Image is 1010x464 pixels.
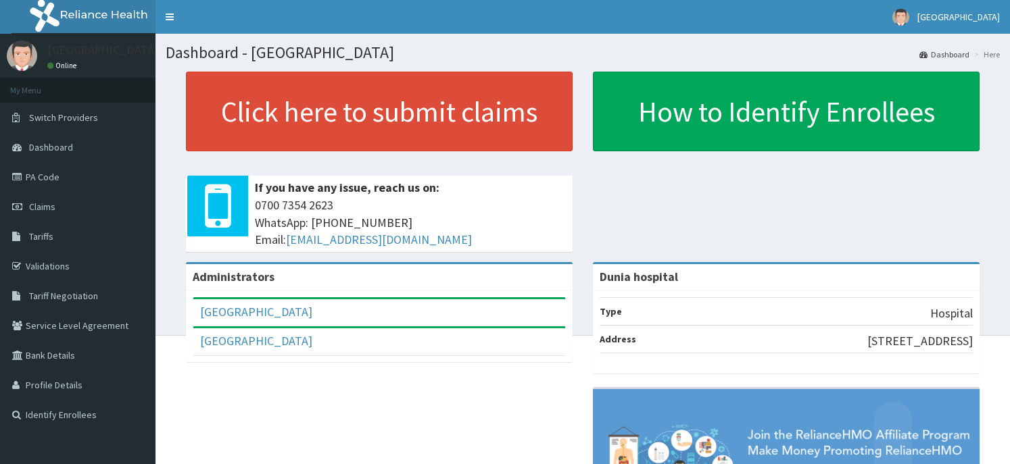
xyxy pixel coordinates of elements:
p: [GEOGRAPHIC_DATA] [47,44,159,56]
h1: Dashboard - [GEOGRAPHIC_DATA] [166,44,1000,61]
span: 0700 7354 2623 WhatsApp: [PHONE_NUMBER] Email: [255,197,566,249]
a: Online [47,61,80,70]
span: Switch Providers [29,111,98,124]
strong: Dunia hospital [600,269,678,284]
b: If you have any issue, reach us on: [255,180,439,195]
a: Click here to submit claims [186,72,573,151]
img: User Image [892,9,909,26]
a: [GEOGRAPHIC_DATA] [200,304,312,319]
p: [STREET_ADDRESS] [867,332,973,350]
li: Here [971,49,1000,60]
a: Dashboard [919,49,969,60]
b: Address [600,333,636,345]
span: Claims [29,201,55,213]
span: [GEOGRAPHIC_DATA] [917,11,1000,23]
img: User Image [7,41,37,71]
span: Tariff Negotiation [29,290,98,302]
b: Administrators [193,269,274,284]
p: Hospital [930,305,973,322]
b: Type [600,305,622,317]
span: Dashboard [29,141,73,153]
a: [GEOGRAPHIC_DATA] [200,333,312,349]
a: How to Identify Enrollees [593,72,980,151]
span: Tariffs [29,230,53,242]
a: [EMAIL_ADDRESS][DOMAIN_NAME] [286,232,472,247]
